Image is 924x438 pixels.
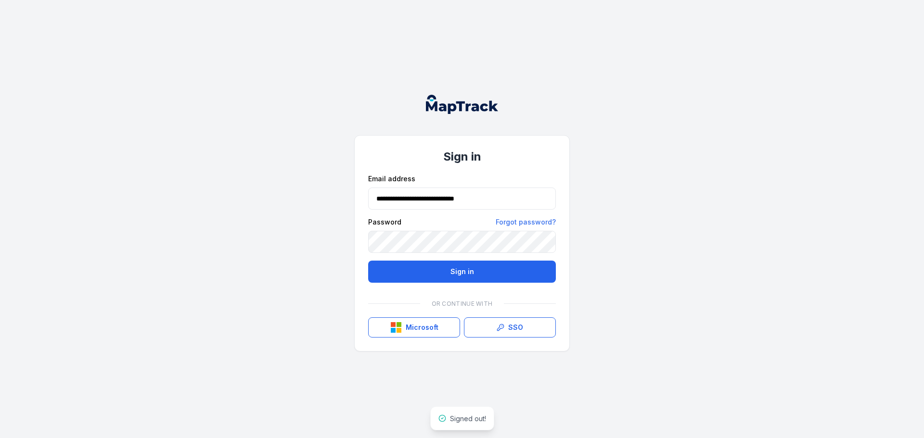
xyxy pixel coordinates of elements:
h1: Sign in [368,149,556,164]
label: Email address [368,174,415,184]
button: Sign in [368,261,556,283]
a: Forgot password? [496,217,556,227]
span: Signed out! [450,414,486,423]
a: SSO [464,317,556,338]
nav: Global [411,95,513,114]
label: Password [368,217,401,227]
button: Microsoft [368,317,460,338]
div: Or continue with [368,294,556,313]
